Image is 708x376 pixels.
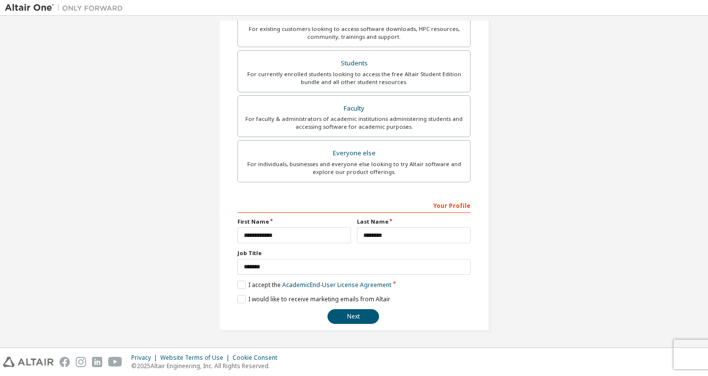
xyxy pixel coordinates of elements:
[237,281,391,289] label: I accept the
[92,357,102,367] img: linkedin.svg
[357,218,471,226] label: Last Name
[244,102,464,116] div: Faculty
[237,218,351,226] label: First Name
[237,249,471,257] label: Job Title
[3,357,54,367] img: altair_logo.svg
[282,281,391,289] a: Academic End-User License Agreement
[131,362,283,370] p: © 2025 Altair Engineering, Inc. All Rights Reserved.
[233,354,283,362] div: Cookie Consent
[131,354,160,362] div: Privacy
[160,354,233,362] div: Website Terms of Use
[327,309,379,324] button: Next
[244,115,464,131] div: For faculty & administrators of academic institutions administering students and accessing softwa...
[244,70,464,86] div: For currently enrolled students looking to access the free Altair Student Edition bundle and all ...
[237,197,471,213] div: Your Profile
[244,25,464,41] div: For existing customers looking to access software downloads, HPC resources, community, trainings ...
[108,357,122,367] img: youtube.svg
[244,57,464,70] div: Students
[5,3,128,13] img: Altair One
[59,357,70,367] img: facebook.svg
[237,295,390,303] label: I would like to receive marketing emails from Altair
[76,357,86,367] img: instagram.svg
[244,160,464,176] div: For individuals, businesses and everyone else looking to try Altair software and explore our prod...
[244,146,464,160] div: Everyone else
